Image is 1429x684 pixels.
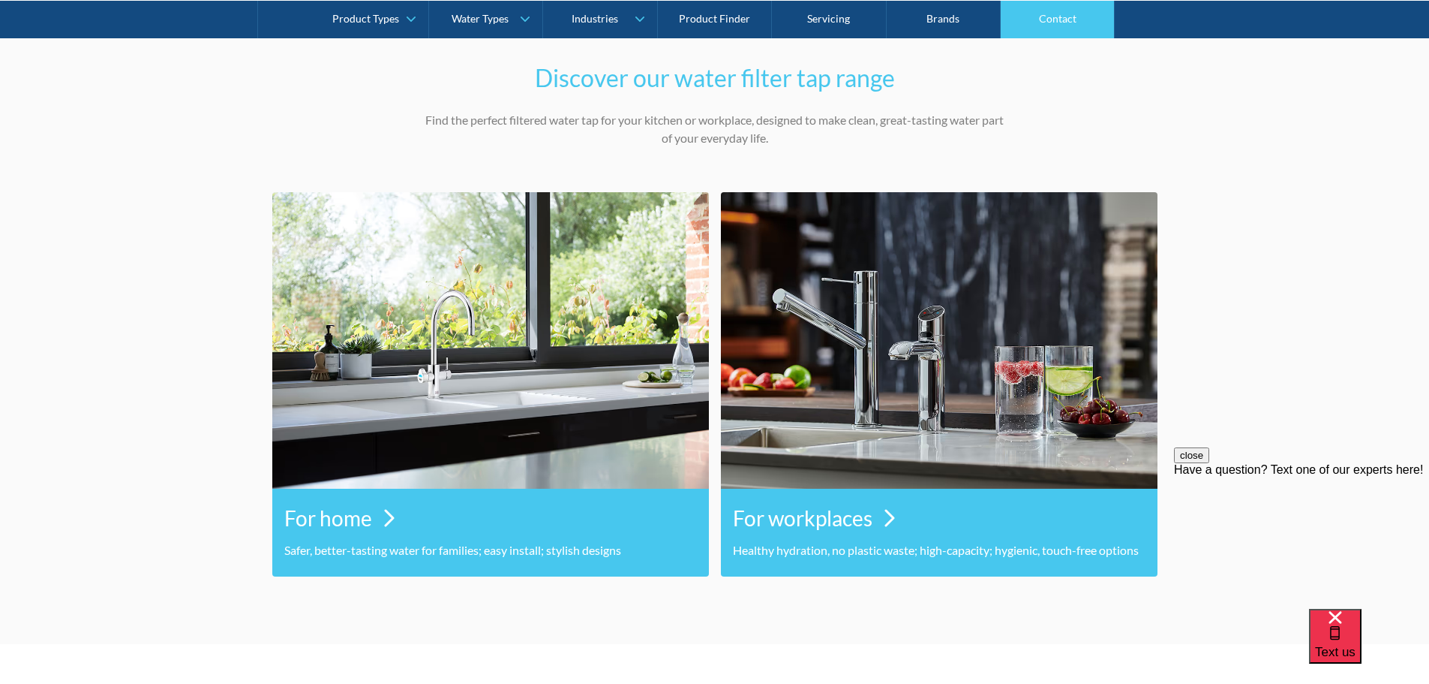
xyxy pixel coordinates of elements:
[1309,609,1429,684] iframe: podium webchat widget bubble
[272,192,709,577] a: For homeSafer, better-tasting water for families; easy install; stylish designs
[452,12,509,25] div: Water Types
[422,60,1007,96] h2: Discover our water filter tap range
[284,502,372,534] h3: For home
[572,12,618,25] div: Industries
[733,541,1145,559] p: Healthy hydration, no plastic waste; high-capacity; hygienic, touch-free options
[721,192,1157,577] a: For workplacesHealthy hydration, no plastic waste; high-capacity; hygienic, touch-free options
[1174,447,1429,628] iframe: podium webchat widget prompt
[332,12,399,25] div: Product Types
[284,541,697,559] p: Safer, better-tasting water for families; easy install; stylish designs
[422,111,1007,147] p: Find the perfect filtered water tap for your kitchen or workplace, designed to make clean, great-...
[733,502,872,534] h3: For workplaces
